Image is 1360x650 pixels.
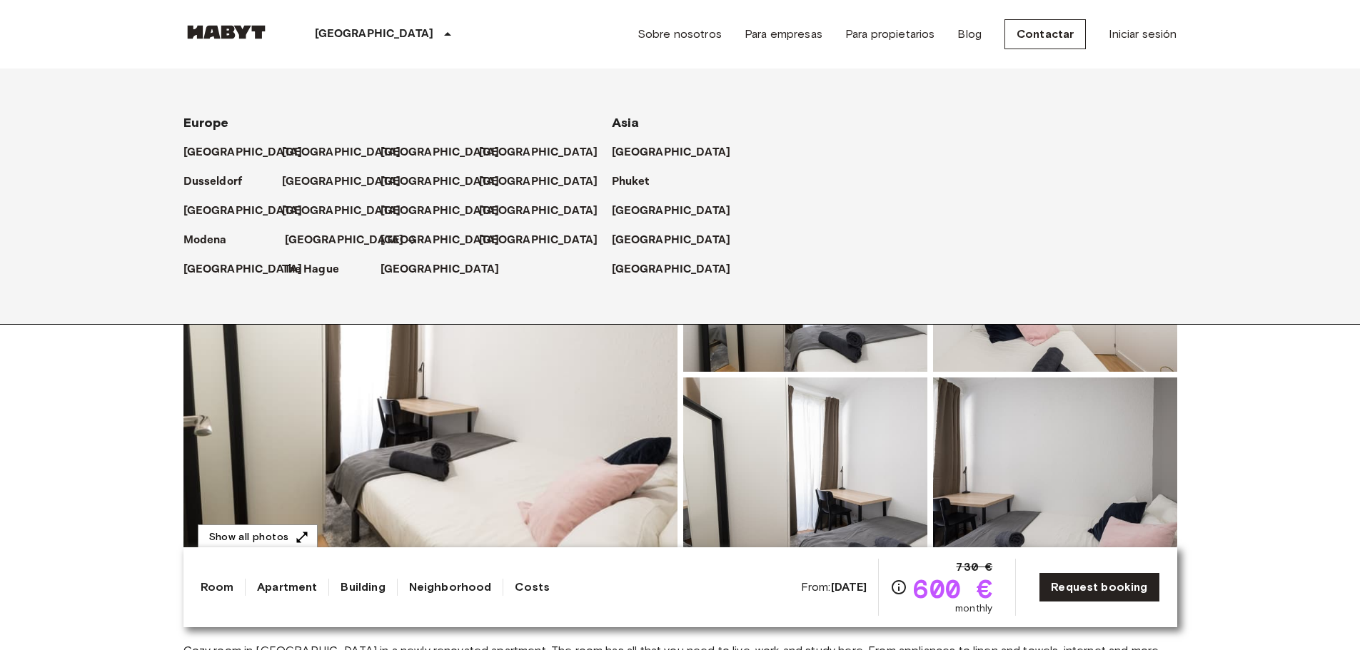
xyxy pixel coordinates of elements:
a: Neighborhood [409,579,492,596]
a: [GEOGRAPHIC_DATA] [381,261,514,278]
a: [GEOGRAPHIC_DATA] [381,173,514,191]
img: Marketing picture of unit ES-15-009-001-03H [183,185,678,564]
a: [GEOGRAPHIC_DATA] [612,203,745,220]
p: [GEOGRAPHIC_DATA] [612,144,731,161]
a: [GEOGRAPHIC_DATA] [285,232,418,249]
a: [GEOGRAPHIC_DATA] [479,173,613,191]
a: [GEOGRAPHIC_DATA] [183,144,317,161]
p: [GEOGRAPHIC_DATA] [612,232,731,249]
p: [GEOGRAPHIC_DATA] [479,144,598,161]
p: [GEOGRAPHIC_DATA] [479,232,598,249]
span: 730 € [956,559,992,576]
a: [GEOGRAPHIC_DATA] [282,144,415,161]
a: Iniciar sesión [1109,26,1177,43]
a: Modena [183,232,241,249]
p: [GEOGRAPHIC_DATA] [282,144,401,161]
p: [GEOGRAPHIC_DATA] [381,144,500,161]
a: Para propietarios [845,26,935,43]
a: [GEOGRAPHIC_DATA] [381,232,514,249]
p: Modena [183,232,227,249]
a: [GEOGRAPHIC_DATA] [612,261,745,278]
p: [GEOGRAPHIC_DATA] [183,203,303,220]
a: [GEOGRAPHIC_DATA] [612,232,745,249]
a: Blog [957,26,982,43]
a: [GEOGRAPHIC_DATA] [612,144,745,161]
a: Apartment [257,579,317,596]
a: Para empresas [745,26,822,43]
p: [GEOGRAPHIC_DATA] [612,261,731,278]
span: Asia [612,115,640,131]
p: [GEOGRAPHIC_DATA] [315,26,434,43]
a: [GEOGRAPHIC_DATA] [479,203,613,220]
img: Habyt [183,25,269,39]
img: Picture of unit ES-15-009-001-03H [933,377,1177,564]
a: [GEOGRAPHIC_DATA] [479,232,613,249]
b: [DATE] [831,580,867,594]
svg: Check cost overview for full price breakdown. Please note that discounts apply to new joiners onl... [890,579,907,596]
p: [GEOGRAPHIC_DATA] [282,203,401,220]
p: [GEOGRAPHIC_DATA] [381,173,500,191]
p: [GEOGRAPHIC_DATA] [479,203,598,220]
p: [GEOGRAPHIC_DATA] [381,261,500,278]
a: Building [341,579,385,596]
a: Request booking [1039,572,1159,602]
p: The Hague [282,261,339,278]
a: Contactar [1004,19,1086,49]
a: [GEOGRAPHIC_DATA] [479,144,613,161]
a: [GEOGRAPHIC_DATA] [183,203,317,220]
a: Sobre nosotros [638,26,722,43]
p: [GEOGRAPHIC_DATA] [381,203,500,220]
p: [GEOGRAPHIC_DATA] [285,232,404,249]
p: [GEOGRAPHIC_DATA] [479,173,598,191]
a: [GEOGRAPHIC_DATA] [282,173,415,191]
a: Phuket [612,173,664,191]
a: [GEOGRAPHIC_DATA] [183,261,317,278]
p: Phuket [612,173,650,191]
a: The Hague [282,261,353,278]
a: [GEOGRAPHIC_DATA] [381,144,514,161]
p: Dusseldorf [183,173,243,191]
p: [GEOGRAPHIC_DATA] [282,173,401,191]
p: [GEOGRAPHIC_DATA] [183,261,303,278]
span: monthly [955,601,992,616]
span: From: [801,579,867,595]
button: Show all photos [198,524,318,551]
a: Dusseldorf [183,173,257,191]
span: 600 € [913,576,992,601]
a: [GEOGRAPHIC_DATA] [282,203,415,220]
p: [GEOGRAPHIC_DATA] [381,232,500,249]
img: Picture of unit ES-15-009-001-03H [683,377,927,564]
a: Costs [515,579,550,596]
p: [GEOGRAPHIC_DATA] [612,203,731,220]
a: Room [201,579,234,596]
span: Europe [183,115,229,131]
a: [GEOGRAPHIC_DATA] [381,203,514,220]
p: [GEOGRAPHIC_DATA] [183,144,303,161]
